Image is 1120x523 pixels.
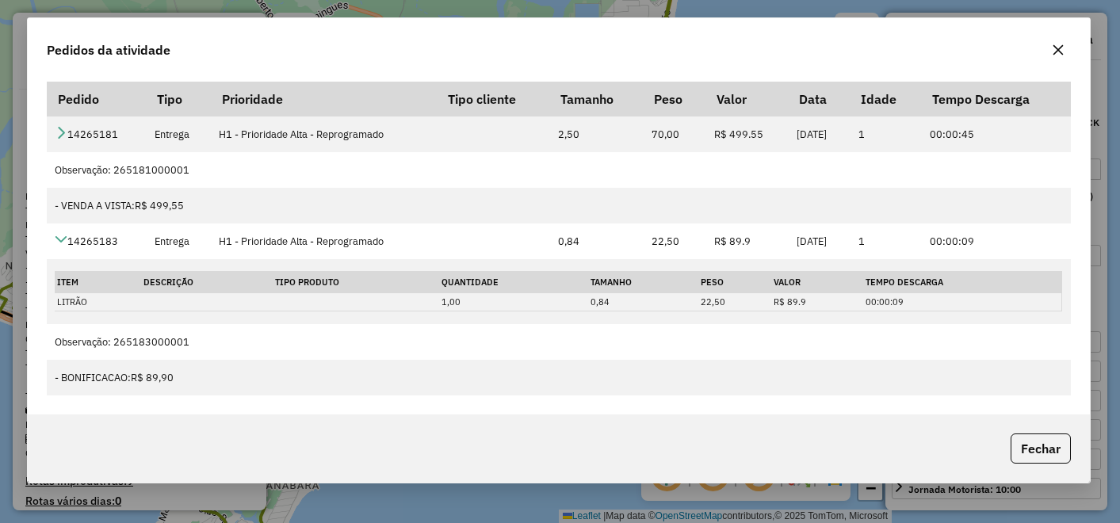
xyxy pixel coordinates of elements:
td: 1 [850,116,921,152]
th: Tipo cliente [438,82,550,116]
span: R$ 89,90 [131,371,174,384]
td: 22,50 [698,293,771,311]
span: R$ 499,55 [135,199,184,212]
th: Peso [643,82,705,116]
th: Tamanho [549,82,643,116]
td: 00:00:45 [921,116,1071,152]
th: Quantidade [439,272,588,293]
td: 70,00 [643,116,705,152]
div: - BONIFICACAO: [55,370,1062,385]
th: Pedido [47,82,147,116]
td: R$ 89.9 [705,223,788,259]
td: H1 - Prioridade Alta - Reprogramado [211,116,438,152]
button: Fechar [1011,433,1071,464]
span: Pedidos da atividade [47,40,170,59]
td: [DATE] [788,116,850,152]
td: 14265183 [47,223,147,259]
th: Peso [698,272,771,293]
td: 0,84 [588,293,699,311]
div: Observação: 265181000001 [55,162,1062,178]
th: Prioridade [211,82,438,116]
td: R$ 89.9 [771,293,863,311]
td: R$ 499.55 [705,116,788,152]
th: Valor [705,82,788,116]
th: Valor [771,272,863,293]
th: Tamanho [588,272,699,293]
th: Idade [850,82,921,116]
td: LITRÃO [55,293,140,311]
td: 0,84 [549,223,643,259]
th: Tipo [147,82,211,116]
span: Entrega [155,128,189,141]
div: - VENDA A VISTA: [55,198,1062,213]
th: Item [55,272,140,293]
th: Tempo Descarga [863,272,1062,293]
td: [DATE] [788,223,850,259]
td: 00:00:09 [921,223,1071,259]
td: H1 - Prioridade Alta - Reprogramado [211,223,438,259]
th: Data [788,82,850,116]
td: 1 [850,223,921,259]
th: Descrição [141,272,273,293]
td: 2,50 [549,116,643,152]
div: Observação: 265183000001 [55,334,1062,349]
td: 22,50 [643,223,705,259]
th: Tempo Descarga [921,82,1071,116]
th: Tipo Produto [273,272,439,293]
span: Entrega [155,235,189,248]
td: 1,00 [439,293,588,311]
td: 14265181 [47,116,147,152]
td: 00:00:09 [863,293,1062,311]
